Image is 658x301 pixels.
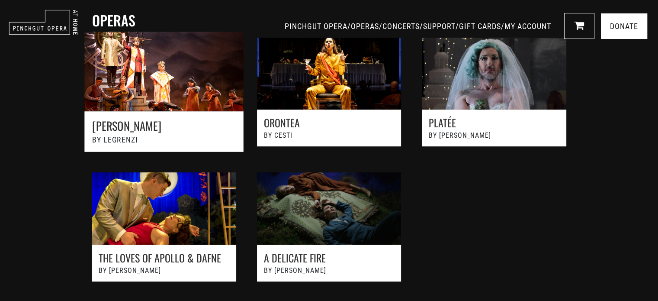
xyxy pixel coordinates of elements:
a: PINCHGUT OPERA [285,22,347,31]
a: OPERAS [351,22,379,31]
a: GIFT CARDS [459,22,501,31]
a: Donate [601,13,647,39]
a: SUPPORT [423,22,456,31]
img: pinchgut_at_home_negative_logo.svg [9,10,78,35]
a: CONCERTS [382,22,420,31]
span: / / / / / [285,22,553,31]
a: MY ACCOUNT [504,22,551,31]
